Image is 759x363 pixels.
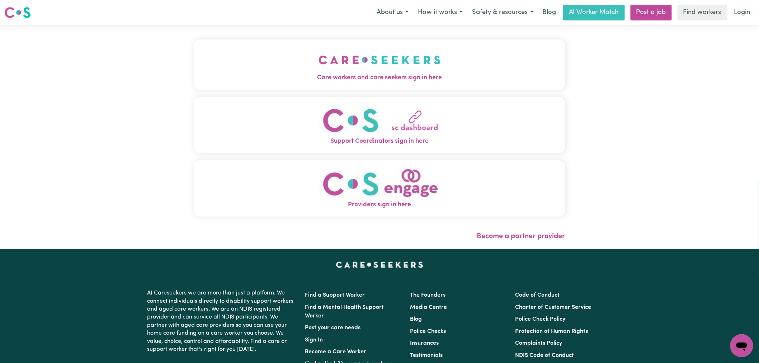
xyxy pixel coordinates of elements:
[563,5,625,20] a: AI Worker Match
[305,292,365,298] a: Find a Support Worker
[194,137,565,146] span: Support Coordinators sign in here
[305,349,366,355] a: Become a Care Worker
[678,5,727,20] a: Find workers
[538,5,560,20] a: Blog
[305,305,384,319] a: Find a Mental Health Support Worker
[4,6,31,19] img: Careseekers logo
[305,337,323,343] a: Sign In
[730,334,753,357] iframe: Button to launch messaging window
[372,5,413,20] button: About us
[410,316,422,322] a: Blog
[305,325,360,331] a: Post your care needs
[515,340,562,346] a: Complaints Policy
[631,5,672,20] a: Post a job
[194,73,565,82] span: Care workers and care seekers sign in here
[413,5,467,20] button: How it works
[515,305,591,310] a: Charter of Customer Service
[194,160,565,217] button: Providers sign in here
[467,5,538,20] button: Safety & resources
[515,292,560,298] a: Code of Conduct
[515,353,574,358] a: NDIS Code of Conduct
[194,97,565,153] button: Support Coordinators sign in here
[336,262,423,268] a: Careseekers home page
[477,233,565,240] a: Become a partner provider
[515,329,588,334] a: Protection of Human Rights
[410,305,447,310] a: Media Centre
[194,200,565,209] span: Providers sign in here
[4,4,31,21] a: Careseekers logo
[410,340,439,346] a: Insurances
[410,353,443,358] a: Testimonials
[410,329,446,334] a: Police Checks
[147,286,296,356] p: At Careseekers we are more than just a platform. We connect individuals directly to disability su...
[194,39,565,90] button: Care workers and care seekers sign in here
[730,5,755,20] a: Login
[515,316,566,322] a: Police Check Policy
[410,292,445,298] a: The Founders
